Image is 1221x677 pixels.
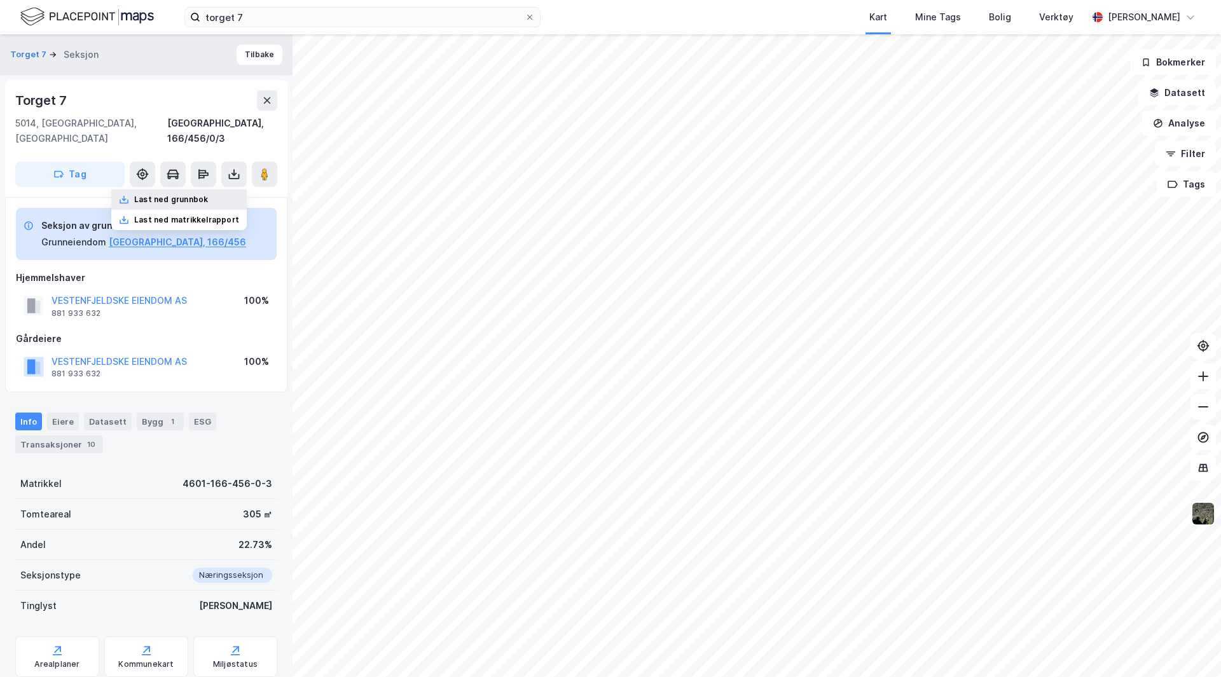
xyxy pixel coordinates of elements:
div: [PERSON_NAME] [199,598,272,613]
div: Seksjon [64,47,99,62]
div: Transaksjoner [15,435,103,453]
input: Søk på adresse, matrikkel, gårdeiere, leietakere eller personer [200,8,525,27]
button: [GEOGRAPHIC_DATA], 166/456 [109,235,246,250]
div: 305 ㎡ [243,507,272,522]
div: Datasett [84,413,132,430]
div: Info [15,413,42,430]
div: 10 [85,438,98,451]
button: Tags [1157,172,1216,197]
button: Filter [1155,141,1216,167]
div: Grunneiendom [41,235,106,250]
div: Last ned grunnbok [134,195,208,205]
div: Torget 7 [15,90,69,111]
div: Seksjon av grunneiendom [41,218,246,233]
div: Andel [20,537,46,552]
div: Arealplaner [34,659,79,669]
div: Tomteareal [20,507,71,522]
div: Gårdeiere [16,331,277,346]
div: 100% [244,293,269,308]
div: Kommunekart [118,659,174,669]
div: 100% [244,354,269,369]
div: Kontrollprogram for chat [1157,616,1221,677]
div: Hjemmelshaver [16,270,277,285]
img: 9k= [1191,502,1215,526]
div: Kart [869,10,887,25]
div: Matrikkel [20,476,62,491]
div: 22.73% [238,537,272,552]
button: Torget 7 [10,48,49,61]
div: 881 933 632 [52,369,100,379]
div: Bygg [137,413,184,430]
div: Last ned matrikkelrapport [134,215,239,225]
button: Tag [15,161,125,187]
img: logo.f888ab2527a4732fd821a326f86c7f29.svg [20,6,154,28]
div: Mine Tags [915,10,961,25]
button: Tilbake [237,44,282,65]
iframe: Chat Widget [1157,616,1221,677]
div: 4601-166-456-0-3 [183,476,272,491]
div: ESG [189,413,216,430]
div: Verktøy [1039,10,1073,25]
div: Miljøstatus [213,659,258,669]
div: 881 933 632 [52,308,100,318]
div: [GEOGRAPHIC_DATA], 166/456/0/3 [167,116,277,146]
button: Datasett [1138,80,1216,106]
div: [PERSON_NAME] [1108,10,1180,25]
div: 1 [166,415,179,428]
div: Tinglyst [20,598,57,613]
div: Eiere [47,413,79,430]
div: Seksjonstype [20,568,81,583]
div: 5014, [GEOGRAPHIC_DATA], [GEOGRAPHIC_DATA] [15,116,167,146]
button: Analyse [1142,111,1216,136]
div: Bolig [989,10,1011,25]
button: Bokmerker [1130,50,1216,75]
